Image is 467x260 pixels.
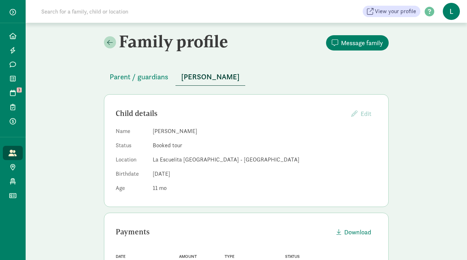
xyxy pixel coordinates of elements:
span: 11 [153,184,167,192]
span: Type [225,254,235,259]
h2: Family profile [104,31,245,51]
button: [PERSON_NAME] [175,68,245,86]
iframe: Chat Widget [431,226,467,260]
input: Search for a family, child or location [37,4,237,18]
div: Child details [116,108,346,119]
span: Status [285,254,300,259]
a: 3 [3,86,23,100]
a: [PERSON_NAME] [175,73,245,81]
a: Parent / guardians [104,73,174,81]
span: Edit [361,110,371,118]
span: Date [116,254,126,259]
span: [DATE] [153,170,170,177]
span: [PERSON_NAME] [181,71,240,83]
dd: La Escuelita [GEOGRAPHIC_DATA] - [GEOGRAPHIC_DATA] [153,155,377,164]
span: Message family [341,38,383,48]
span: Parent / guardians [110,71,168,83]
span: 3 [17,87,22,92]
dt: Birthdate [116,170,147,181]
dt: Status [116,141,147,153]
a: View your profile [363,6,420,17]
button: Download [331,224,377,240]
button: Parent / guardians [104,68,174,85]
button: Edit [346,106,377,121]
button: Message family [326,35,389,51]
dt: Name [116,127,147,138]
dt: Location [116,155,147,167]
div: Payments [116,226,331,238]
dd: [PERSON_NAME] [153,127,377,136]
dt: Age [116,184,147,195]
span: Download [344,227,371,237]
span: Amount [179,254,197,259]
span: L [443,3,460,20]
span: View your profile [375,7,416,16]
dd: Booked tour [153,141,377,150]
